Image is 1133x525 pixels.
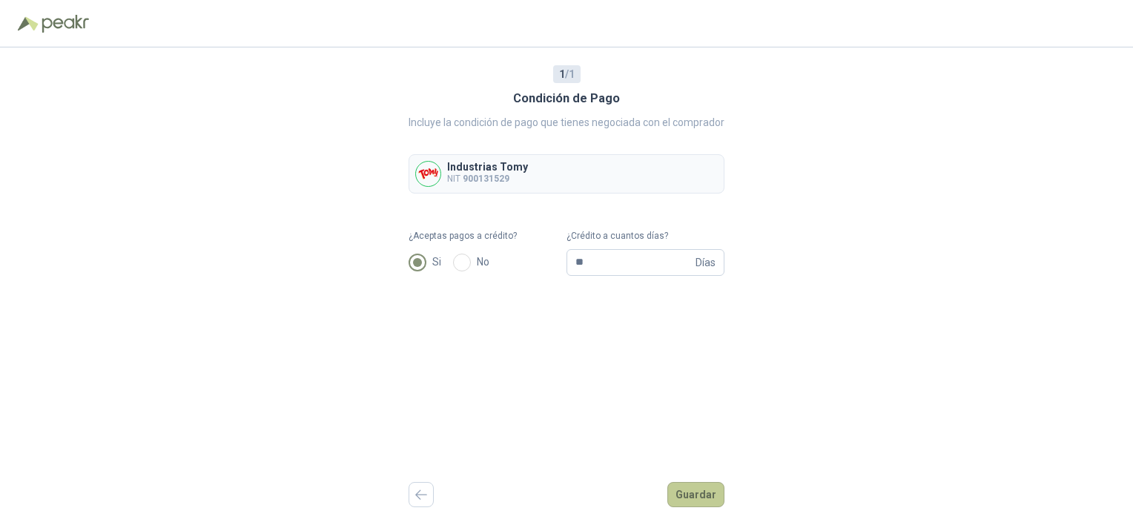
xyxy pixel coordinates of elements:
[463,174,509,184] b: 900131529
[566,229,724,243] label: ¿Crédito a cuantos días?
[447,172,528,186] p: NIT
[409,229,566,243] label: ¿Aceptas pagos a crédito?
[18,16,39,31] img: Logo
[513,89,620,108] h3: Condición de Pago
[696,250,716,275] span: Días
[559,66,575,82] span: / 1
[409,114,724,131] p: Incluye la condición de pago que tienes negociada con el comprador
[559,68,565,80] b: 1
[42,15,89,33] img: Peakr
[426,254,447,270] span: Si
[667,482,724,507] button: Guardar
[416,162,440,186] img: Company Logo
[447,162,528,172] p: Industrias Tomy
[471,254,495,270] span: No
